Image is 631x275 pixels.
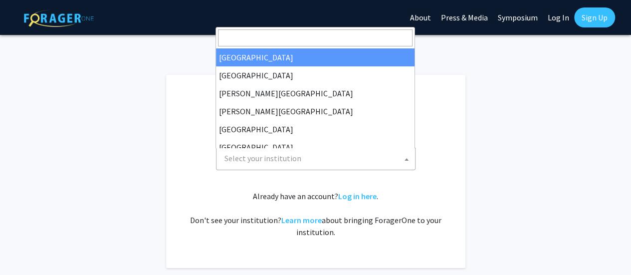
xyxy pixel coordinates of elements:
a: Sign Up [574,7,615,27]
li: [GEOGRAPHIC_DATA] [216,138,415,156]
li: [GEOGRAPHIC_DATA] [216,120,415,138]
div: Already have an account? . Don't see your institution? about bringing ForagerOne to your institut... [186,190,445,238]
iframe: Chat [589,230,624,268]
img: ForagerOne Logo [24,9,94,27]
a: Log in here [338,191,377,201]
input: Search [218,29,413,46]
span: Select your institution [224,153,301,163]
span: Select your institution [220,148,415,169]
li: [PERSON_NAME][GEOGRAPHIC_DATA] [216,84,415,102]
li: [PERSON_NAME][GEOGRAPHIC_DATA] [216,102,415,120]
h1: Sign Up [186,95,445,119]
li: [GEOGRAPHIC_DATA] [216,48,415,66]
a: Learn more about bringing ForagerOne to your institution [281,215,322,225]
span: Select your institution [216,148,416,170]
li: [GEOGRAPHIC_DATA] [216,66,415,84]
